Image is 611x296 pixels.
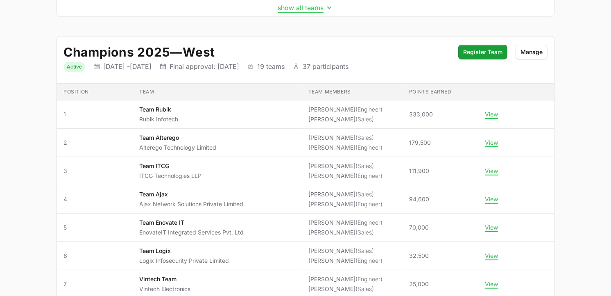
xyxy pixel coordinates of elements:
li: [PERSON_NAME] [308,105,382,114]
span: (Engineer) [355,257,382,264]
button: show all teams [278,4,333,12]
p: Final approval: [DATE] [170,62,239,71]
p: Ajax Network Solutions Private Limited [139,200,243,208]
button: View [485,139,498,146]
li: [PERSON_NAME] [308,162,382,170]
th: Team [133,84,302,100]
span: (Sales) [355,285,374,292]
button: Register Team [458,45,507,59]
button: View [485,111,498,118]
li: [PERSON_NAME] [308,257,382,265]
span: 3 [63,167,126,175]
p: Logix Infosecurity Private Limited [139,257,229,265]
span: (Engineer) [355,276,382,282]
button: Manage [516,45,548,59]
p: Vintech Electronics [139,285,190,293]
th: Team members [302,84,403,100]
p: Team Alterego [139,134,216,142]
p: ITCG Technologies LLP [139,172,201,180]
span: (Sales) [355,134,374,141]
p: [DATE] - [DATE] [103,62,152,71]
p: Team Logix [139,247,229,255]
th: Points earned [403,84,478,100]
p: Rubik Infotech [139,115,178,123]
span: 179,500 [409,139,431,147]
li: [PERSON_NAME] [308,228,382,237]
li: [PERSON_NAME] [308,134,382,142]
span: (Sales) [355,162,374,169]
span: (Engineer) [355,144,382,151]
p: Team ITCG [139,162,201,170]
li: [PERSON_NAME] [308,190,382,198]
li: [PERSON_NAME] [308,247,382,255]
p: Team Ajax [139,190,243,198]
li: [PERSON_NAME] [308,172,382,180]
button: View [485,280,498,288]
p: 19 teams [257,62,285,71]
span: (Sales) [355,247,374,254]
span: 94,600 [409,195,429,203]
span: 70,000 [409,223,429,232]
span: (Engineer) [355,106,382,113]
p: Vintech Team [139,275,190,283]
span: 333,000 [409,110,433,118]
span: 25,000 [409,280,429,288]
span: (Engineer) [355,200,382,207]
span: (Sales) [355,191,374,198]
span: (Engineer) [355,219,382,226]
button: View [485,252,498,260]
span: 4 [63,195,126,203]
li: [PERSON_NAME] [308,143,382,152]
p: EnovateIT Integrated Services Pvt. Ltd [139,228,244,237]
span: 2 [63,139,126,147]
span: 7 [63,280,126,288]
span: 32,500 [409,252,429,260]
button: View [485,196,498,203]
span: (Sales) [355,229,374,236]
span: (Sales) [355,116,374,123]
p: Team Rubik [139,105,178,114]
span: 5 [63,223,126,232]
span: 1 [63,110,126,118]
li: [PERSON_NAME] [308,200,382,208]
span: (Engineer) [355,172,382,179]
li: [PERSON_NAME] [308,219,382,227]
span: 6 [63,252,126,260]
p: Team Enovate IT [139,219,244,227]
p: Alterego Technology Limited [139,143,216,152]
button: View [485,224,498,231]
li: [PERSON_NAME] [308,275,382,283]
li: [PERSON_NAME] [308,115,382,123]
li: [PERSON_NAME] [308,285,382,293]
span: — [170,45,183,59]
span: Register Team [463,47,502,57]
h2: Champions 2025 West [63,45,450,59]
span: 111,900 [409,167,429,175]
p: 37 participants [303,62,348,71]
span: Manage [520,47,543,57]
button: View [485,167,498,175]
th: Position [57,84,133,100]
